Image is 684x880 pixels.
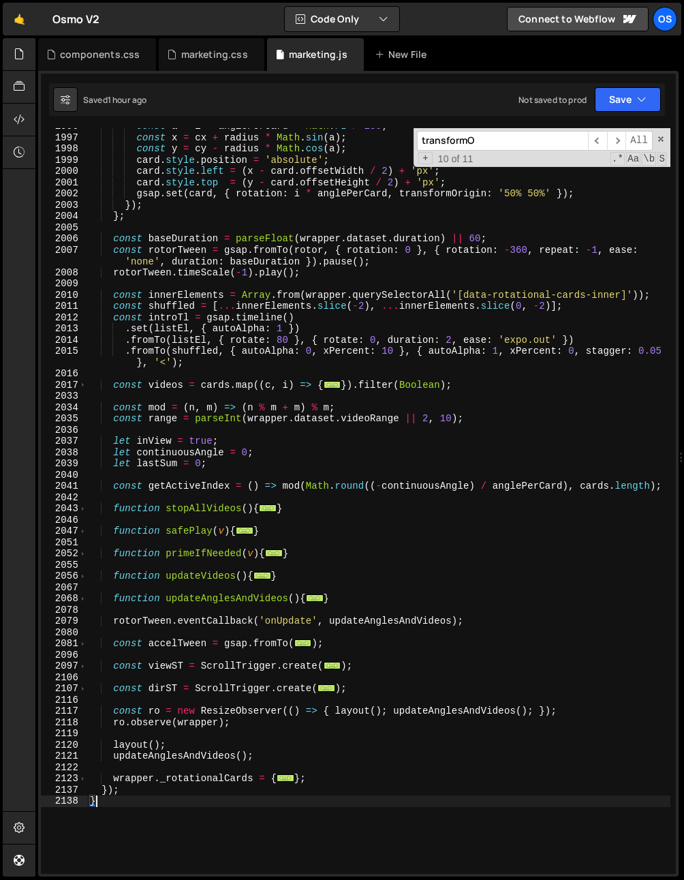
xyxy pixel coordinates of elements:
[418,152,433,165] span: Toggle Replace mode
[41,380,87,391] div: 2017
[433,153,479,165] span: 10 of 11
[41,323,87,335] div: 2013
[41,672,87,684] div: 2106
[41,582,87,594] div: 2067
[41,436,87,447] div: 2037
[518,94,587,106] div: Not saved to prod
[41,548,87,560] div: 2052
[41,188,87,200] div: 2002
[41,470,87,481] div: 2040
[642,152,656,166] span: Whole Word Search
[289,48,347,61] div: marketing.js
[41,166,87,177] div: 2000
[41,650,87,661] div: 2096
[41,762,87,774] div: 2122
[41,627,87,639] div: 2080
[41,245,87,267] div: 2007
[41,785,87,796] div: 2137
[41,346,87,368] div: 2015
[41,593,87,605] div: 2068
[41,683,87,695] div: 2107
[83,94,146,106] div: Saved
[653,7,677,31] a: Os
[41,560,87,571] div: 2055
[41,605,87,616] div: 2078
[41,200,87,211] div: 2003
[41,492,87,504] div: 2042
[52,11,99,27] div: Osmo V2
[507,7,649,31] a: Connect to Webflow
[41,740,87,751] div: 2120
[41,638,87,650] div: 2081
[41,425,87,436] div: 2036
[3,3,36,35] a: 🤙
[41,143,87,155] div: 1998
[259,504,277,512] span: ...
[41,312,87,324] div: 2012
[41,413,87,425] div: 2035
[588,131,607,151] span: ​
[41,795,87,807] div: 2138
[595,87,661,112] button: Save
[41,278,87,290] div: 2009
[41,368,87,380] div: 2016
[41,750,87,762] div: 2121
[41,515,87,526] div: 2046
[108,94,147,106] div: 1 hour ago
[375,48,432,61] div: New File
[265,549,283,557] span: ...
[41,155,87,166] div: 1999
[41,695,87,706] div: 2116
[41,705,87,717] div: 2117
[324,380,341,388] span: ...
[41,661,87,672] div: 2097
[41,222,87,234] div: 2005
[41,773,87,785] div: 2123
[41,391,87,402] div: 2033
[277,774,294,782] span: ...
[610,152,625,166] span: RegExp Search
[41,571,87,582] div: 2056
[41,458,87,470] div: 2039
[41,290,87,301] div: 2010
[41,481,87,492] div: 2041
[41,211,87,222] div: 2004
[625,131,653,151] span: Alt-Enter
[417,131,588,151] input: Search for
[41,233,87,245] div: 2006
[294,639,312,647] span: ...
[41,335,87,346] div: 2014
[60,48,140,61] div: components.css
[285,7,399,31] button: Code Only
[41,503,87,515] div: 2043
[41,301,87,312] div: 2011
[306,594,324,602] span: ...
[626,152,640,166] span: CaseSensitive Search
[253,572,271,579] span: ...
[41,132,87,144] div: 1997
[41,177,87,189] div: 2001
[41,717,87,729] div: 2118
[41,447,87,459] div: 2038
[41,537,87,549] div: 2051
[236,527,253,534] span: ...
[41,402,87,414] div: 2034
[607,131,626,151] span: ​
[41,616,87,627] div: 2079
[317,684,335,692] span: ...
[181,48,248,61] div: marketing.css
[657,152,666,166] span: Search In Selection
[41,728,87,740] div: 2119
[41,267,87,279] div: 2008
[324,662,341,669] span: ...
[41,526,87,537] div: 2047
